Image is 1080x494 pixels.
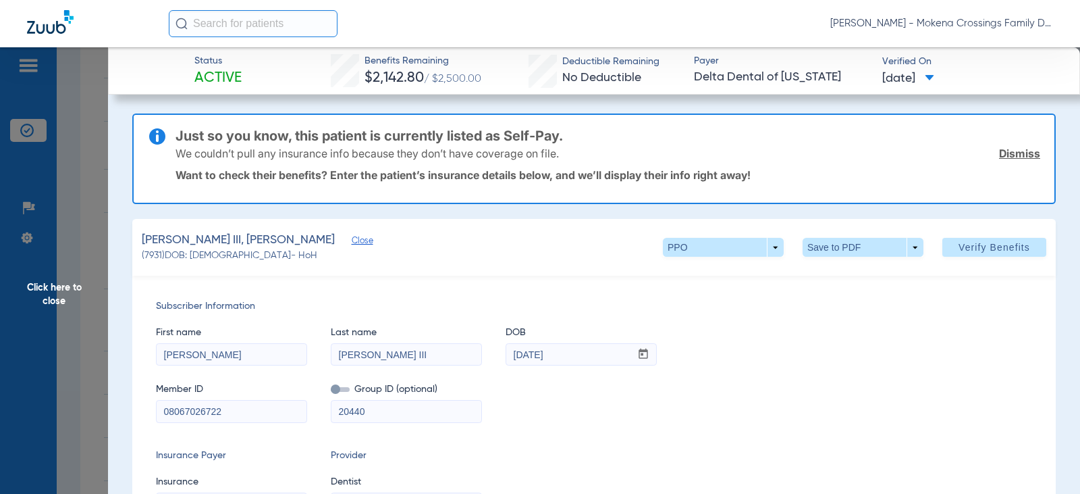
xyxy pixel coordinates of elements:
p: We couldn’t pull any insurance info because they don’t have coverage on file. [175,147,559,160]
span: [DATE] [882,70,934,87]
span: [PERSON_NAME] - Mokena Crossings Family Dental [830,17,1053,30]
a: Dismiss [999,147,1040,160]
button: Open calendar [630,344,657,366]
img: Search Icon [175,18,188,30]
span: Verify Benefits [959,242,1030,253]
span: Dentist [331,475,482,489]
span: Insurance Payer [156,449,307,463]
span: Verified On [882,55,1058,69]
p: Want to check their benefits? Enter the patient’s insurance details below, and we’ll display thei... [175,168,1040,182]
img: info-icon [149,128,165,145]
input: Search for patients [169,10,337,37]
span: / $2,500.00 [424,74,481,84]
span: Benefits Remaining [364,54,481,68]
span: No Deductible [562,72,641,84]
span: Subscriber Information [156,299,1032,314]
img: Zuub Logo [27,10,74,34]
span: Active [194,69,242,88]
span: Insurance [156,475,307,489]
span: (7931) DOB: [DEMOGRAPHIC_DATA] - HoH [142,249,317,263]
span: Close [352,236,364,249]
span: $2,142.80 [364,71,424,85]
span: [PERSON_NAME] III, [PERSON_NAME] [142,232,335,249]
span: DOB [506,326,657,340]
span: Provider [331,449,482,463]
button: Verify Benefits [942,238,1046,257]
span: First name [156,326,307,340]
span: Delta Dental of [US_STATE] [694,69,870,86]
span: Group ID (optional) [331,382,482,397]
span: Deductible Remaining [562,55,659,69]
span: Last name [331,326,482,340]
span: Member ID [156,382,307,397]
span: Payer [694,54,870,68]
button: Save to PDF [803,238,923,257]
button: PPO [663,238,784,257]
span: Status [194,54,242,68]
h3: Just so you know, this patient is currently listed as Self-Pay. [175,129,1040,143]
